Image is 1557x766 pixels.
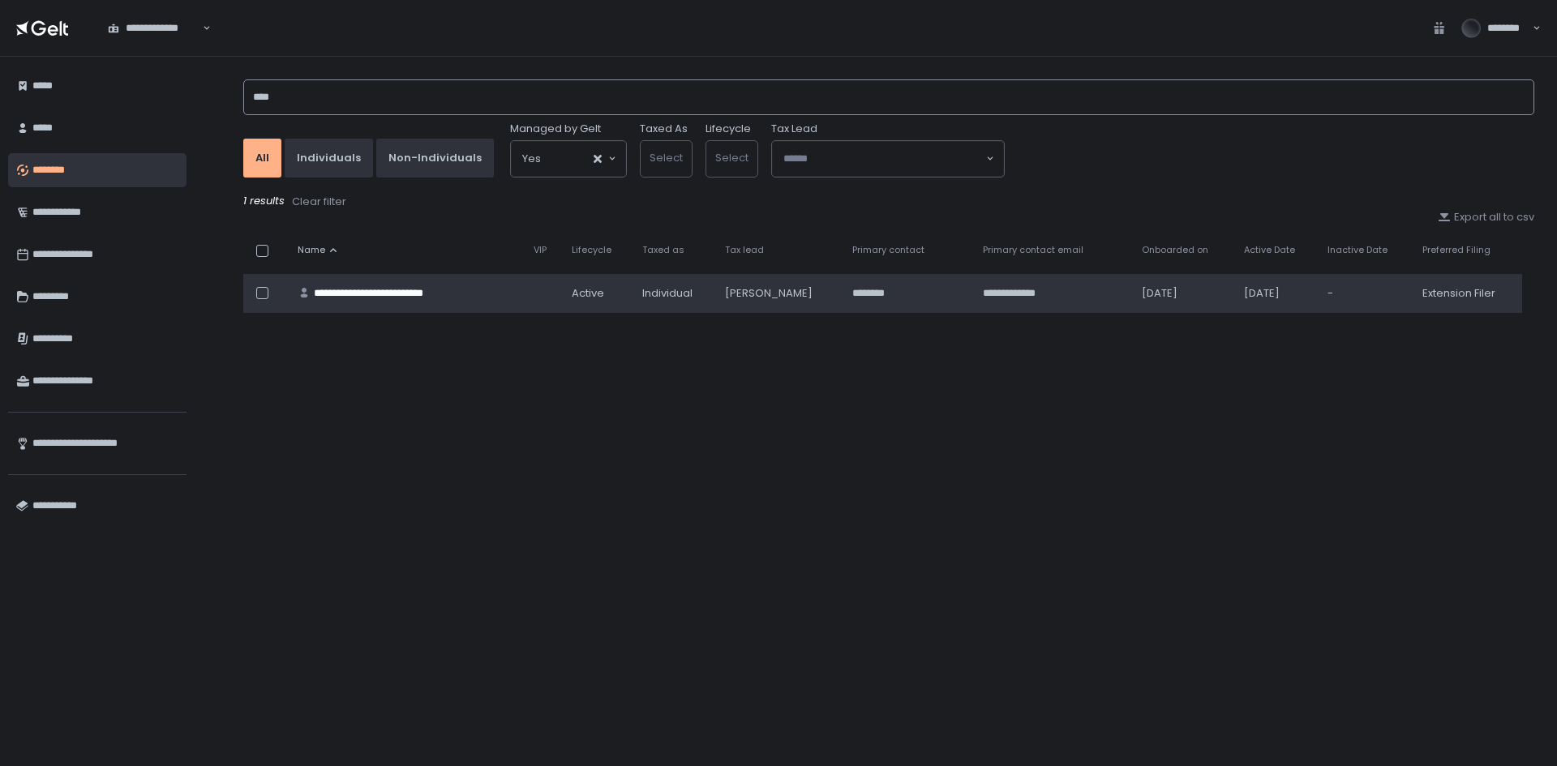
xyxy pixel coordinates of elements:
span: Preferred Filing [1422,244,1491,256]
span: Lifecycle [572,244,611,256]
div: Clear filter [292,195,346,209]
label: Taxed As [640,122,688,136]
span: Select [650,150,683,165]
span: active [572,286,604,301]
span: Select [715,150,748,165]
span: VIP [534,244,547,256]
span: Active Date [1244,244,1295,256]
div: Individuals [297,151,361,165]
label: Lifecycle [706,122,751,136]
span: Name [298,244,325,256]
span: Onboarded on [1142,244,1208,256]
input: Search for option [541,151,592,167]
button: Non-Individuals [376,139,494,178]
div: Search for option [511,141,626,177]
div: [DATE] [1142,286,1225,301]
span: Primary contact email [983,244,1083,256]
span: Managed by Gelt [510,122,601,136]
input: Search for option [783,151,984,167]
span: Taxed as [642,244,684,256]
input: Search for option [200,20,201,36]
button: All [243,139,281,178]
div: Individual [642,286,706,301]
div: - [1328,286,1402,301]
button: Individuals [285,139,373,178]
div: [PERSON_NAME] [725,286,833,301]
button: Export all to csv [1438,210,1534,225]
button: Clear filter [291,194,347,210]
div: 1 results [243,194,1534,210]
div: Search for option [97,11,211,45]
span: Tax Lead [771,122,817,136]
span: Inactive Date [1328,244,1388,256]
div: All [255,151,269,165]
div: Search for option [772,141,1004,177]
button: Clear Selected [594,155,602,163]
div: Extension Filer [1422,286,1512,301]
div: [DATE] [1244,286,1308,301]
span: Primary contact [852,244,924,256]
div: Non-Individuals [388,151,482,165]
span: Yes [522,151,541,167]
span: Tax lead [725,244,764,256]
